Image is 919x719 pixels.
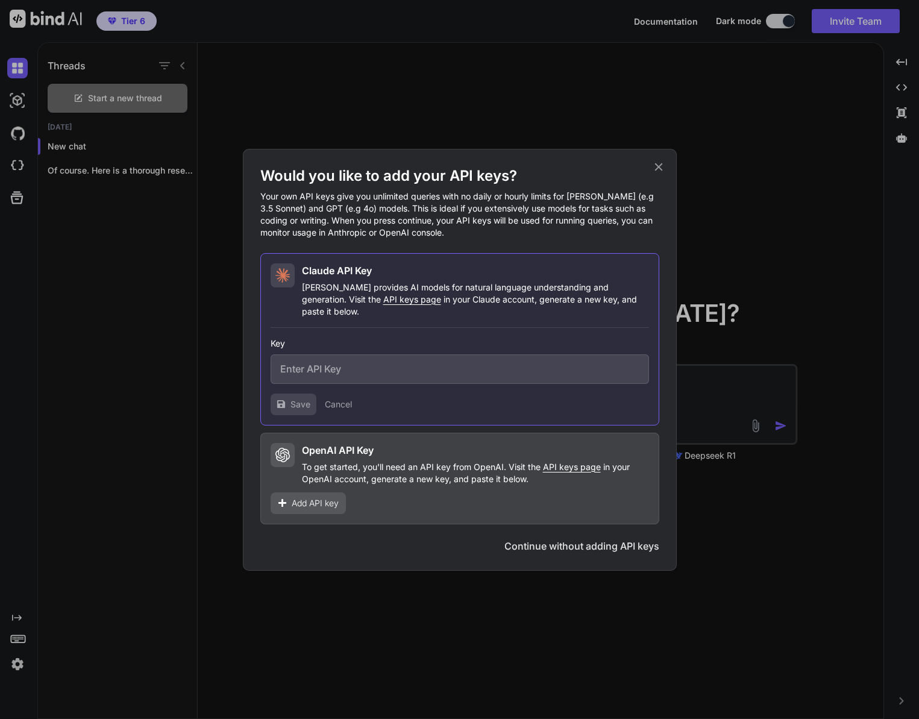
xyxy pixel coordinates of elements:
[260,190,659,239] p: Your own API keys give you unlimited queries with no daily or hourly limits for [PERSON_NAME] (e....
[543,462,601,472] span: API keys page
[271,338,649,350] h3: Key
[271,394,316,415] button: Save
[302,461,649,485] p: To get started, you'll need an API key from OpenAI. Visit the in your OpenAI account, generate a ...
[292,497,339,509] span: Add API key
[290,398,310,410] span: Save
[271,354,649,384] input: Enter API Key
[302,263,372,278] h2: Claude API Key
[302,281,649,318] p: [PERSON_NAME] provides AI models for natural language understanding and generation. Visit the in ...
[260,166,659,186] h1: Would you like to add your API keys?
[302,443,374,457] h2: OpenAI API Key
[504,539,659,553] button: Continue without adding API keys
[325,398,352,410] button: Cancel
[383,294,441,304] span: API keys page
